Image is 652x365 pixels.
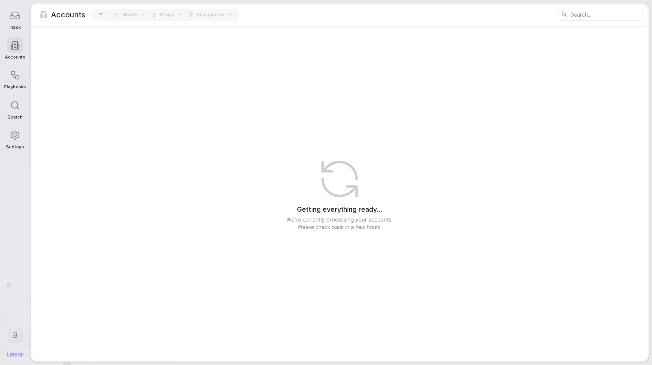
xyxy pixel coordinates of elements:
span: Accounts [5,55,25,60]
a: Inbox [4,4,26,34]
span: Settings [6,145,24,149]
a: Settings [4,123,26,153]
span: Search [8,115,23,120]
span: We're currently processing your accounts. Please check back in a few hours. [279,216,400,231]
img: Lateral [7,352,23,357]
span: B [13,330,18,340]
input: Search... [570,9,642,20]
span: Accounts [51,9,85,20]
a: Accounts [4,34,26,63]
a: Playbooks [4,63,26,93]
span: Inbox [9,25,21,30]
span: Assigned to [197,12,224,18]
span: Health [123,12,137,18]
span: Getting everything ready... [297,205,382,214]
span: Playbooks [4,85,26,89]
span: Stage [160,12,174,18]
